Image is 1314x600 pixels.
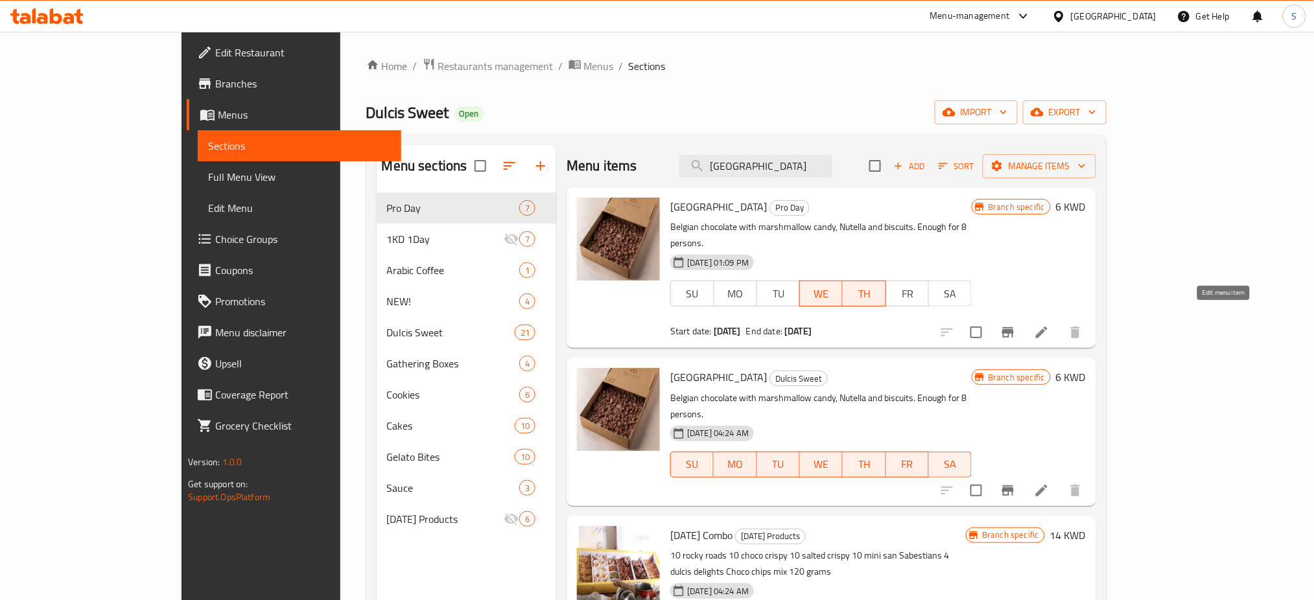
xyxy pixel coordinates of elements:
[377,410,557,441] div: Cakes10
[963,477,990,504] span: Select to update
[387,449,515,465] span: Gelato Bites
[520,513,535,525] span: 6
[520,233,535,246] span: 7
[208,200,391,216] span: Edit Menu
[366,98,449,127] span: Dulcis Sweet
[218,107,391,122] span: Menus
[977,529,1044,541] span: Branch specific
[934,284,967,303] span: SA
[714,452,757,478] button: MO
[519,356,535,371] div: items
[515,325,535,340] div: items
[187,224,401,255] a: Choice Groups
[377,255,557,286] div: Arabic Coffee1
[423,58,554,75] a: Restaurants management
[454,108,484,119] span: Open
[520,202,535,214] span: 7
[676,455,709,474] span: SU
[215,262,391,278] span: Coupons
[377,503,557,535] div: [DATE] Products6
[983,154,1096,178] button: Manage items
[222,454,242,470] span: 1.0.0
[515,420,535,432] span: 10
[187,348,401,379] a: Upsell
[928,281,972,306] button: SA
[799,281,843,306] button: WE
[559,58,563,74] li: /
[377,348,557,379] div: Gathering Boxes4
[889,156,930,176] button: Add
[670,548,966,580] p: 10 rocky roads 10 choco crispy 10 salted crispy 10 mini san Sabestians 4 dulcis delights Choco ch...
[567,156,637,176] h2: Menu items
[377,472,557,503] div: Sauce3
[682,427,754,439] span: [DATE] 04:24 AM
[519,387,535,402] div: items
[1071,9,1156,23] div: [GEOGRAPHIC_DATA]
[670,452,714,478] button: SU
[1034,483,1050,498] a: Edit menu item
[930,156,983,176] span: Sort items
[467,152,494,179] span: Select all sections
[188,476,248,492] span: Get support on:
[891,284,924,303] span: FR
[494,150,525,181] span: Sort sections
[187,379,401,410] a: Coverage Report
[676,284,709,303] span: SU
[886,281,929,306] button: FR
[387,325,515,340] div: Dulcis Sweet
[848,455,880,474] span: TH
[843,452,886,478] button: TH
[735,529,806,544] div: Ramadan Products
[1056,368,1086,386] h6: 6 KWD
[187,317,401,348] a: Menu disclaimer
[935,100,1018,124] button: import
[387,480,519,496] span: Sauce
[387,356,519,371] span: Gathering Boxes
[515,449,535,465] div: items
[1050,526,1086,544] h6: 14 KWD
[187,410,401,441] a: Grocery Checklist
[1060,317,1091,348] button: delete
[939,159,974,174] span: Sort
[387,387,519,402] div: Cookies
[519,511,535,527] div: items
[577,198,660,281] img: Rocky Road
[215,418,391,433] span: Grocery Checklist
[1033,104,1096,121] span: export
[520,358,535,370] span: 4
[387,418,515,433] div: Cakes
[934,455,967,474] span: SA
[413,58,417,74] li: /
[520,264,535,277] span: 1
[930,8,1010,24] div: Menu-management
[215,387,391,402] span: Coverage Report
[198,130,401,161] a: Sections
[387,294,519,309] span: NEW!
[387,511,504,527] div: Ramadan Products
[784,323,812,340] b: [DATE]
[714,281,757,306] button: MO
[387,511,504,527] span: [DATE] Products
[438,58,554,74] span: Restaurants management
[382,156,467,176] h2: Menu sections
[762,284,795,303] span: TU
[800,452,843,478] button: WE
[992,475,1024,506] button: Branch-specific-item
[454,106,484,122] div: Open
[504,511,519,527] svg: Inactive section
[569,58,614,75] a: Menus
[843,281,886,306] button: TH
[757,452,800,478] button: TU
[963,319,990,346] span: Select to update
[679,155,832,178] input: search
[387,231,504,247] span: 1KD 1Day
[215,76,391,91] span: Branches
[387,262,519,278] span: Arabic Coffee
[769,200,810,216] div: Pro Day
[520,389,535,401] span: 6
[377,286,557,317] div: NEW!4
[629,58,666,74] span: Sections
[805,455,838,474] span: WE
